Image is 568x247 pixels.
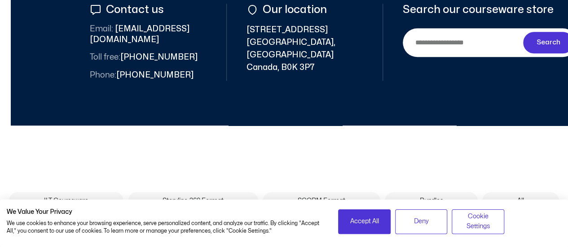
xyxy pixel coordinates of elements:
span: Email: [90,25,113,33]
span: Search our courseware store [403,4,554,16]
span: Our location [260,4,327,16]
span: Toll free: [90,53,120,61]
h2: We Value Your Privacy [7,208,325,216]
span: Contact us [104,4,164,16]
span: [STREET_ADDRESS] [GEOGRAPHIC_DATA], [GEOGRAPHIC_DATA] Canada, B0K 3P7 [247,24,363,74]
p: We use cookies to enhance your browsing experience, serve personalized content, and analyze our t... [7,220,325,235]
span: [PHONE_NUMBER] [90,70,194,81]
button: Adjust cookie preferences [452,209,504,234]
span: [EMAIL_ADDRESS][DOMAIN_NAME] [90,24,207,45]
button: Deny all cookies [395,209,448,234]
span: Cookie Settings [458,212,498,232]
span: Phone: [90,71,116,79]
button: Accept all cookies [338,209,391,234]
span: Deny [414,217,429,226]
iframe: chat widget [454,227,564,247]
span: Accept All [350,217,379,226]
span: [PHONE_NUMBER] [90,52,198,63]
span: Search [537,37,560,48]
